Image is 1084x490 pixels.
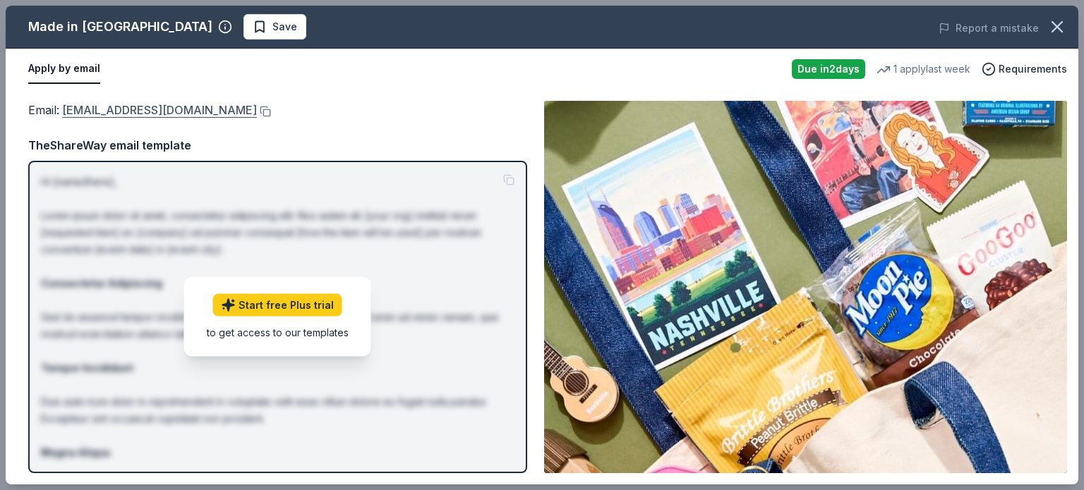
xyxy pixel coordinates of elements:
div: Due in 2 days [792,59,865,79]
a: [EMAIL_ADDRESS][DOMAIN_NAME] [62,101,257,119]
button: Requirements [982,61,1067,78]
strong: Magna Aliqua [41,446,110,458]
a: Start free Plus trial [213,294,342,317]
div: 1 apply last week [877,61,970,78]
button: Apply by email [28,54,100,84]
strong: Tempor Incididunt [41,362,133,374]
strong: Consectetur Adipiscing [41,277,162,289]
span: Save [272,18,297,35]
button: Save [243,14,306,39]
span: Email : [28,103,257,117]
img: Image for Made in TN [544,101,1067,473]
div: Made in [GEOGRAPHIC_DATA] [28,16,212,38]
span: Requirements [999,61,1067,78]
div: TheShareWay email template [28,136,527,154]
div: to get access to our templates [207,325,349,340]
button: Report a mistake [939,20,1039,37]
